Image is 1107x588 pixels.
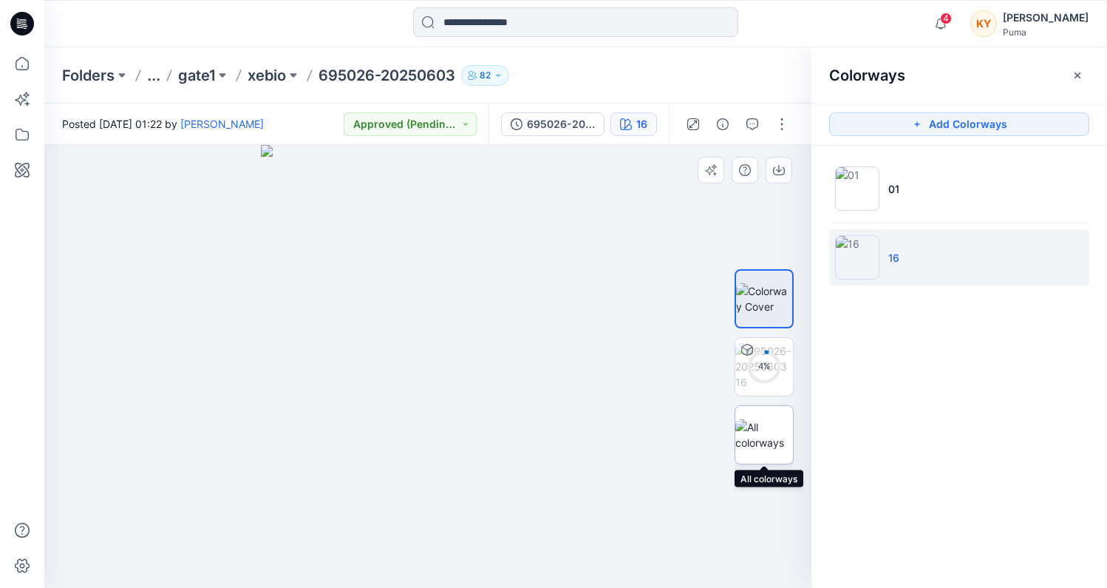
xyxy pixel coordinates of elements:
button: 16 [610,112,657,136]
button: 695026-20250603 [501,112,604,136]
div: 4 % [746,360,782,373]
p: 16 [888,250,899,266]
button: 82 [461,65,509,86]
img: eyJhbGciOiJIUzI1NiIsImtpZCI6IjAiLCJzbHQiOiJzZXMiLCJ0eXAiOiJKV1QifQ.eyJkYXRhIjp7InR5cGUiOiJzdG9yYW... [261,145,595,588]
button: Add Colorways [829,112,1089,136]
h2: Colorways [829,67,905,84]
p: 01 [888,181,899,197]
a: [PERSON_NAME] [180,118,264,130]
a: gate1 [178,65,215,86]
div: 16 [636,116,647,132]
img: Colorway Cover [736,283,792,314]
button: Details [711,112,735,136]
div: [PERSON_NAME] [1003,9,1089,27]
span: Posted [DATE] 01:22 by [62,116,264,132]
button: ... [147,65,160,86]
img: 695026-20250603 16 [735,343,793,390]
div: Puma [1003,27,1089,38]
p: 695026-20250603 [319,65,455,86]
img: 01 [835,166,879,211]
div: KY [970,10,997,37]
a: Folders [62,65,115,86]
a: xebio [248,65,286,86]
div: 695026-20250603 [527,116,595,132]
img: 16 [835,235,879,280]
img: All colorways [735,419,793,450]
p: 82 [480,67,491,84]
span: 4 [940,13,952,24]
